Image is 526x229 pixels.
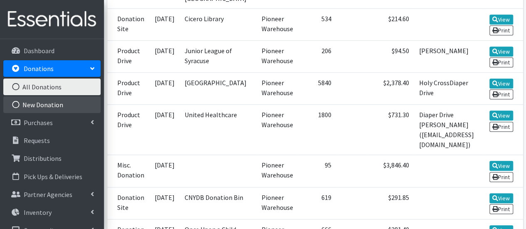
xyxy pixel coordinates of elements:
[3,42,101,59] a: Dashboard
[180,40,257,72] td: Junior League of Syracuse
[150,187,180,219] td: [DATE]
[24,47,54,55] p: Dashboard
[180,73,257,105] td: [GEOGRAPHIC_DATA]
[368,8,414,40] td: $214.60
[150,155,180,187] td: [DATE]
[107,187,150,219] td: Donation Site
[3,79,101,95] a: All Donations
[257,73,299,105] td: Pioneer Warehouse
[414,40,484,72] td: [PERSON_NAME]
[180,187,257,219] td: CNYDB Donation Bin
[24,64,54,73] p: Donations
[107,40,150,72] td: Product Drive
[24,208,52,217] p: Inventory
[489,172,513,182] a: Print
[489,161,513,171] a: View
[489,193,513,203] a: View
[257,105,299,155] td: Pioneer Warehouse
[150,40,180,72] td: [DATE]
[489,25,513,35] a: Print
[489,15,513,25] a: View
[368,155,414,187] td: $3,846.40
[257,187,299,219] td: Pioneer Warehouse
[24,136,50,145] p: Requests
[107,155,150,187] td: Misc. Donation
[24,190,72,199] p: Partner Agencies
[24,154,62,163] p: Distributions
[107,73,150,105] td: Product Drive
[257,40,299,72] td: Pioneer Warehouse
[3,96,101,113] a: New Donation
[180,105,257,155] td: United Healthcare
[489,89,513,99] a: Print
[489,204,513,214] a: Print
[150,105,180,155] td: [DATE]
[299,187,337,219] td: 619
[150,8,180,40] td: [DATE]
[368,40,414,72] td: $94.50
[3,186,101,203] a: Partner Agencies
[3,60,101,77] a: Donations
[368,73,414,105] td: $2,378.40
[107,8,150,40] td: Donation Site
[489,111,513,121] a: View
[107,105,150,155] td: Product Drive
[489,57,513,67] a: Print
[299,105,337,155] td: 1800
[3,132,101,149] a: Requests
[24,118,53,127] p: Purchases
[414,105,484,155] td: Diaper Drive [PERSON_NAME] ([EMAIL_ADDRESS][DOMAIN_NAME])
[3,204,101,221] a: Inventory
[299,8,337,40] td: 534
[150,73,180,105] td: [DATE]
[180,8,257,40] td: Cicero Library
[414,73,484,105] td: Holy CrossDiaper Drive
[368,187,414,219] td: $291.85
[299,73,337,105] td: 5840
[3,168,101,185] a: Pick Ups & Deliveries
[3,150,101,167] a: Distributions
[489,47,513,57] a: View
[489,79,513,89] a: View
[489,122,513,132] a: Print
[299,155,337,187] td: 95
[368,105,414,155] td: $731.30
[257,8,299,40] td: Pioneer Warehouse
[299,40,337,72] td: 206
[24,172,82,181] p: Pick Ups & Deliveries
[257,155,299,187] td: Pioneer Warehouse
[3,114,101,131] a: Purchases
[3,5,101,33] img: HumanEssentials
